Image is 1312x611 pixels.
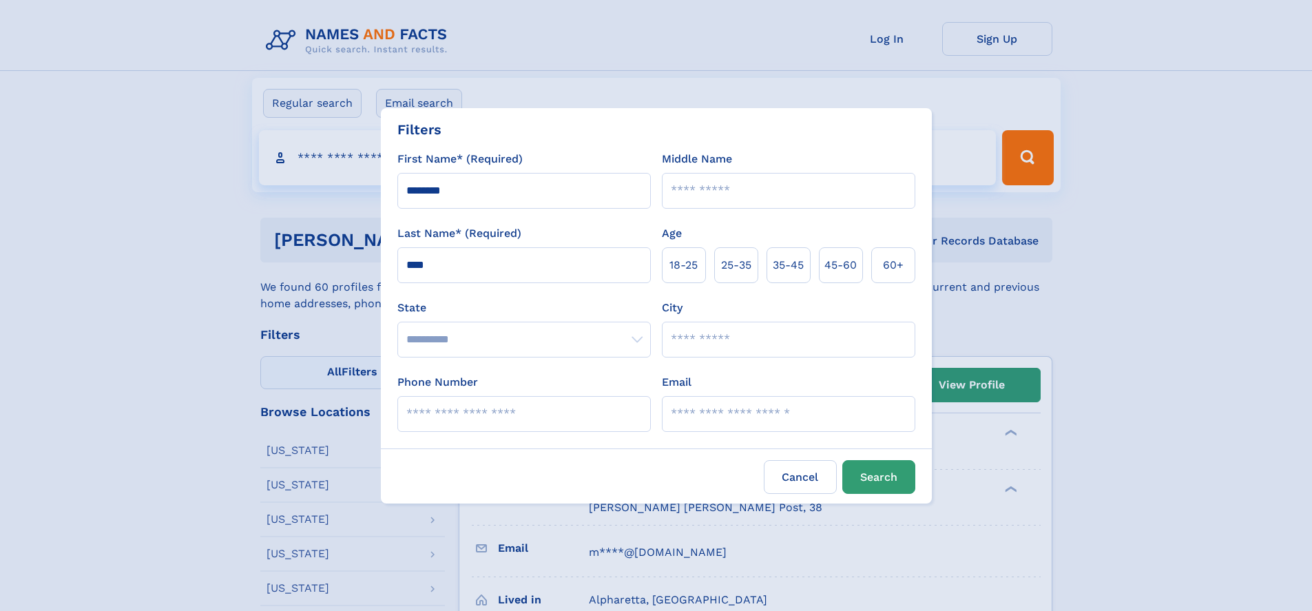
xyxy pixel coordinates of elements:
[397,374,478,391] label: Phone Number
[662,151,732,167] label: Middle Name
[662,225,682,242] label: Age
[842,460,915,494] button: Search
[397,151,523,167] label: First Name* (Required)
[721,257,751,273] span: 25‑35
[662,300,683,316] label: City
[883,257,904,273] span: 60+
[824,257,857,273] span: 45‑60
[773,257,804,273] span: 35‑45
[669,257,698,273] span: 18‑25
[662,374,691,391] label: Email
[397,300,651,316] label: State
[764,460,837,494] label: Cancel
[397,225,521,242] label: Last Name* (Required)
[397,119,441,140] div: Filters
